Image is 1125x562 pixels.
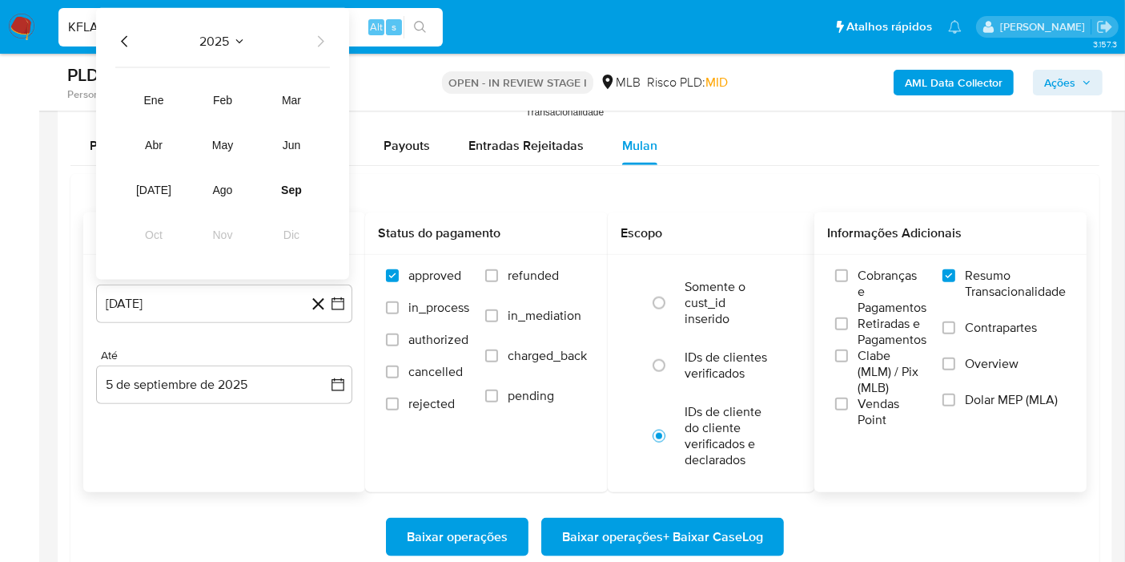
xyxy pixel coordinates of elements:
a: Notificações [948,20,962,34]
button: AML Data Collector [894,70,1014,95]
p: OPEN - IN REVIEW STAGE I [442,71,593,94]
button: search-icon [404,16,436,38]
span: s [392,19,396,34]
span: MID [705,73,728,91]
p: leticia.merlin@mercadolivre.com [1000,19,1091,34]
input: Pesquise usuários ou casos... [58,17,443,38]
span: Risco PLD: [647,74,728,91]
span: 3.157.3 [1093,38,1117,51]
span: Ações [1044,70,1075,95]
span: Atalhos rápidos [846,18,932,35]
button: Ações [1033,70,1103,95]
a: Sair [1096,18,1113,35]
span: Alt [370,19,383,34]
div: MLB [600,74,641,91]
b: Person ID [67,87,111,102]
b: PLD [67,62,99,87]
b: AML Data Collector [905,70,1002,95]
